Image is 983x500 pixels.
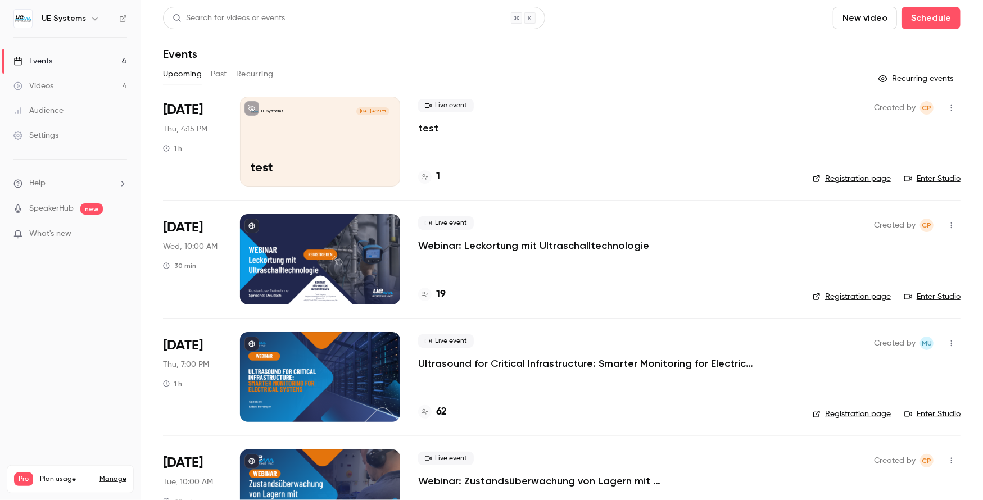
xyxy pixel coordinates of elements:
[163,101,203,119] span: [DATE]
[356,107,389,115] span: [DATE] 4:15 PM
[29,178,46,189] span: Help
[13,105,64,116] div: Audience
[874,101,916,115] span: Created by
[902,7,961,29] button: Schedule
[29,228,71,240] span: What's new
[163,261,196,270] div: 30 min
[418,239,649,252] a: Webinar: Leckortung mit Ultraschalltechnologie
[163,332,222,422] div: Sep 18 Thu, 1:00 PM (America/New York)
[436,287,446,302] h4: 19
[163,144,182,153] div: 1 h
[42,13,86,24] h6: UE Systems
[922,101,932,115] span: CP
[418,474,755,488] a: Webinar: Zustandsüberwachung von Lagern mit Ultraschalltechnologie
[18,29,27,38] img: website_grey.svg
[40,475,93,484] span: Plan usage
[436,404,447,420] h4: 62
[874,219,916,232] span: Created by
[163,359,209,370] span: Thu, 7:00 PM
[99,475,126,484] a: Manage
[163,47,197,61] h1: Events
[418,357,755,370] a: Ultrasound for Critical Infrastructure: Smarter Monitoring for Electrical Systems
[29,203,74,215] a: SpeakerHub
[211,65,227,83] button: Past
[14,10,32,28] img: UE Systems
[114,229,127,239] iframe: Noticeable Trigger
[874,337,916,350] span: Created by
[418,452,474,465] span: Live event
[13,80,53,92] div: Videos
[14,472,33,486] span: Pro
[29,29,124,38] div: Domain: [DOMAIN_NAME]
[30,65,39,74] img: tab_domain_overview_orange.svg
[43,66,101,74] div: Domain Overview
[418,404,447,420] a: 62
[80,203,103,215] span: new
[418,287,446,302] a: 19
[163,379,182,388] div: 1 h
[31,18,55,27] div: v 4.0.25
[163,337,203,354] span: [DATE]
[904,408,961,420] a: Enter Studio
[163,214,222,304] div: Sep 17 Wed, 10:00 AM (Europe/Amsterdam)
[13,178,127,189] li: help-dropdown-opener
[904,291,961,302] a: Enter Studio
[251,161,389,176] p: test
[236,65,274,83] button: Recurring
[163,65,202,83] button: Upcoming
[922,337,932,350] span: MU
[18,18,27,27] img: logo_orange.svg
[173,12,285,24] div: Search for videos or events
[922,219,932,232] span: CP
[240,97,400,187] a: testUE Systems[DATE] 4:15 PMtest
[813,291,891,302] a: Registration page
[418,121,438,135] a: test
[13,130,58,141] div: Settings
[418,216,474,230] span: Live event
[418,99,474,112] span: Live event
[163,97,222,187] div: Aug 28 Thu, 4:15 PM (Europe/Amsterdam)
[813,173,891,184] a: Registration page
[920,101,934,115] span: Cláudia Pereira
[920,219,934,232] span: Cláudia Pereira
[124,66,189,74] div: Keywords by Traffic
[920,454,934,467] span: Cláudia Pereira
[920,337,934,350] span: Marketing UE Systems
[833,7,897,29] button: New video
[13,56,52,67] div: Events
[261,108,283,114] p: UE Systems
[163,219,203,237] span: [DATE]
[874,454,916,467] span: Created by
[163,241,218,252] span: Wed, 10:00 AM
[436,169,440,184] h4: 1
[813,408,891,420] a: Registration page
[904,173,961,184] a: Enter Studio
[163,124,207,135] span: Thu, 4:15 PM
[163,454,203,472] span: [DATE]
[163,476,213,488] span: Tue, 10:00 AM
[112,65,121,74] img: tab_keywords_by_traffic_grey.svg
[873,70,961,88] button: Recurring events
[418,334,474,348] span: Live event
[922,454,932,467] span: CP
[418,169,440,184] a: 1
